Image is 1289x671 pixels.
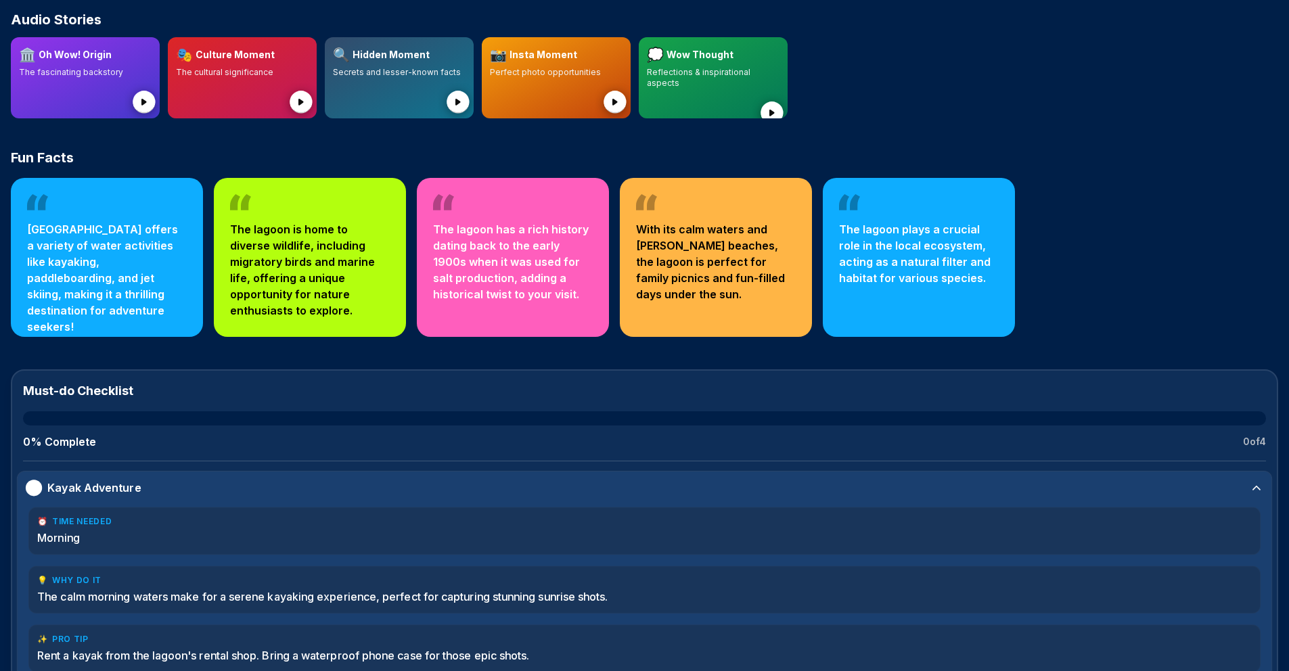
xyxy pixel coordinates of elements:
p: TIME NEEDED [37,516,112,527]
h3: Culture Moment [196,48,275,62]
span: 💡 [37,575,48,586]
p: PRO TIP [37,633,529,644]
p: The fascinating backstory [19,67,152,78]
p: The lagoon is home to diverse wildlife, including migratory birds and marine life, offering a uni... [230,221,390,319]
p: WHY DO IT [37,575,608,586]
span: 🎭 [176,45,193,64]
h3: Wow Thought [666,48,733,62]
p: The calm morning waters make for a serene kayaking experience, perfect for capturing stunning sun... [37,588,608,605]
h3: Hidden Moment [353,48,430,62]
span: Kayak Adventure [47,480,141,496]
p: 0 % Complete [23,434,96,450]
span: 0 of 4 [1243,435,1266,448]
span: 🔍 [333,45,350,64]
p: With its calm waters and [PERSON_NAME] beaches, the lagoon is perfect for family picnics and fun-... [636,221,796,302]
span: 📸 [490,45,507,64]
span: 🏛️ [19,45,36,64]
h3: Oh Wow! Origin [39,48,112,62]
span: ⏰ [37,516,48,527]
h2: Fun Facts [11,148,1278,167]
p: Morning [37,530,112,546]
p: Secrets and lesser-known facts [333,67,466,78]
span: ✨ [37,633,48,644]
span: Audio Stories [11,10,101,29]
h3: Insta Moment [510,48,577,62]
p: [GEOGRAPHIC_DATA] offers a variety of water activities like kayaking, paddleboarding, and jet ski... [27,221,187,335]
p: Perfect photo opportunities [490,67,623,78]
p: The lagoon plays a crucial role in the local ecosystem, acting as a natural filter and habitat fo... [839,221,999,286]
p: The lagoon has a rich history dating back to the early 1900s when it was used for salt production... [433,221,593,302]
h3: Must-do Checklist [23,381,1266,400]
p: The cultural significance [176,67,309,78]
p: Reflections & inspirational aspects [647,67,779,89]
p: Rent a kayak from the lagoon's rental shop. Bring a waterproof phone case for those epic shots. [37,647,529,664]
span: 💭 [647,45,664,64]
